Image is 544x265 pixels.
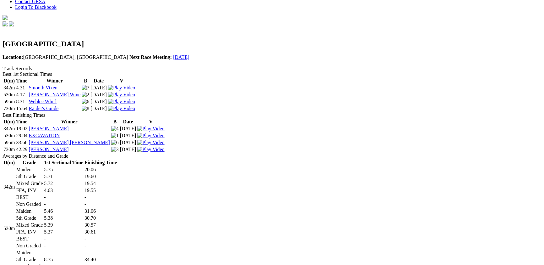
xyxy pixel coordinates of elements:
td: 30.61 [84,229,117,235]
img: Play Video [108,106,135,111]
th: D(m) [3,78,15,84]
td: Non Graded [16,201,43,207]
text: [DATE] [90,85,107,90]
a: EXCAVATION [29,133,60,138]
a: Raider's Guide [29,106,58,111]
img: Play Video [108,92,135,98]
img: 6 [111,140,119,145]
a: [PERSON_NAME] [PERSON_NAME] [29,140,110,145]
img: 7 [82,85,89,91]
img: logo-grsa-white.png [3,15,8,20]
th: Time [16,78,28,84]
text: [DATE] [90,99,107,104]
a: [PERSON_NAME] [29,147,68,152]
div: Best Finishing Times [3,112,541,118]
td: 34.40 [84,257,117,263]
img: Play Video [108,99,135,104]
a: View replay [108,85,135,90]
td: - [84,243,117,249]
img: Play Video [137,126,164,132]
td: 5.46 [44,208,84,214]
td: 595m [3,99,15,105]
td: 342m [3,85,15,91]
text: 29.84 [16,133,27,138]
text: [DATE] [120,140,136,145]
th: Winner [28,78,81,84]
div: Best 1st Sectional Times [3,71,541,77]
td: Mixed Grade [16,222,43,228]
td: 31.06 [84,208,117,214]
td: - [44,243,84,249]
a: View replay [137,140,164,145]
th: Winner [28,119,110,125]
th: Date [120,119,137,125]
text: 4.17 [16,92,25,97]
td: FFA, INV [16,229,43,235]
td: BEST [16,236,43,242]
th: V [137,119,165,125]
td: 595m [3,139,15,146]
img: Play Video [108,85,135,91]
span: [GEOGRAPHIC_DATA], [GEOGRAPHIC_DATA] [3,54,128,60]
th: Finishing Time [84,160,117,166]
td: 530m [3,92,15,98]
th: Time [16,119,28,125]
td: BEST [16,194,43,200]
td: 5.37 [44,229,84,235]
td: Maiden [16,250,43,256]
td: 5.39 [44,222,84,228]
text: 19.02 [16,126,27,131]
td: 19.54 [84,180,117,187]
td: 730m [3,146,15,153]
th: V [108,78,135,84]
td: 730m [3,105,15,112]
a: View replay [108,106,135,111]
img: facebook.svg [3,21,8,26]
text: [DATE] [120,147,136,152]
td: 20.06 [84,166,117,173]
td: 530m [3,208,15,249]
td: Mixed Grade [16,180,43,187]
td: Maiden [16,208,43,214]
td: - [44,236,84,242]
img: Play Video [137,147,164,152]
td: - [84,236,117,242]
a: [PERSON_NAME] [29,126,68,131]
th: B [111,119,119,125]
img: 6 [82,99,89,104]
td: 5th Grade [16,257,43,263]
th: Grade [16,160,43,166]
td: - [44,194,84,200]
th: B [81,78,90,84]
b: Next Race Meeting: [129,54,172,60]
td: 5th Grade [16,215,43,221]
text: 15.64 [16,106,27,111]
a: Weblec Whirl [29,99,57,104]
th: D(m) [3,119,15,125]
img: 1 [111,133,119,138]
th: D(m) [3,160,15,166]
img: 8 [82,106,89,111]
td: 5th Grade [16,173,43,180]
td: - [84,194,117,200]
td: Maiden [16,166,43,173]
a: View replay [108,92,135,97]
img: twitter.svg [9,21,14,26]
a: Smooth Vixen [29,85,57,90]
a: View replay [137,147,164,152]
td: 4.63 [44,187,84,194]
a: View replay [137,126,164,131]
img: 3 [111,147,119,152]
td: 5.71 [44,173,84,180]
b: Location: [3,54,23,60]
td: 30.57 [84,222,117,228]
text: [DATE] [120,133,136,138]
text: 42.29 [16,147,27,152]
td: - [44,250,84,256]
text: [DATE] [90,92,107,97]
th: 1st Sectional Time [44,160,84,166]
td: 5.75 [44,166,84,173]
td: 342m [3,126,15,132]
img: 4 [111,126,119,132]
div: Track Records [3,66,541,71]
